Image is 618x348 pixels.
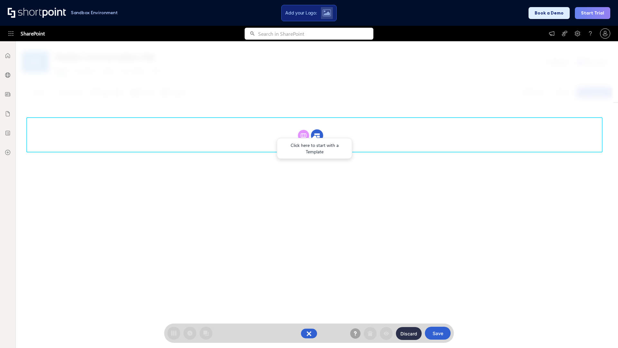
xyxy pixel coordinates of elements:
input: Search in SharePoint [258,28,373,40]
button: Book a Demo [529,7,570,19]
button: Discard [396,327,422,340]
h1: Sandbox Environment [71,11,118,15]
img: Upload logo [323,9,331,16]
span: SharePoint [21,26,45,41]
span: Add your Logo: [285,10,317,16]
iframe: Chat Widget [586,317,618,348]
button: Save [425,327,451,340]
button: Start Trial [575,7,610,19]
